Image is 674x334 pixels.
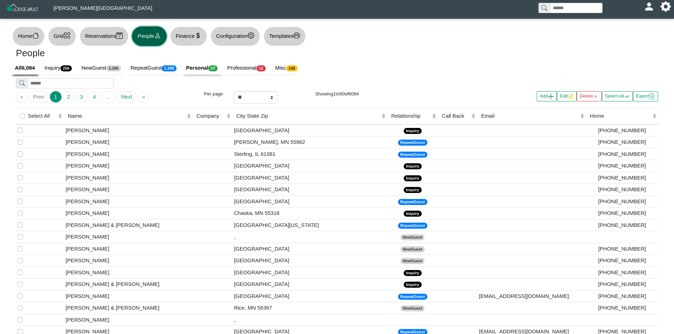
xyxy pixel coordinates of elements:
[64,255,193,267] td: [PERSON_NAME]
[64,266,193,279] td: [PERSON_NAME]
[590,112,651,120] div: Home
[6,3,39,15] img: Z
[80,27,128,46] button: Reservationscalendar2 check
[588,209,656,217] div: [PHONE_NUMBER]
[16,48,332,59] h3: People
[577,91,602,101] button: Deletex
[232,184,387,196] td: [GEOGRAPHIC_DATA]
[40,61,77,75] a: Inquiry256
[588,127,656,135] div: [PHONE_NUMBER]
[333,91,335,96] span: 1
[232,266,387,279] td: [GEOGRAPHIC_DATA]
[248,32,254,39] svg: gear
[232,290,387,302] td: [GEOGRAPHIC_DATA]
[588,150,656,158] div: [PHONE_NUMBER]
[64,302,193,314] td: [PERSON_NAME] & [PERSON_NAME]
[211,27,260,46] button: Configurationgear
[138,91,149,102] button: Go to last page
[179,91,223,97] h6: Per page
[404,128,422,134] span: Inquiry
[16,91,168,102] ul: Pagination
[288,91,386,97] h6: Showing to of
[64,207,193,219] td: [PERSON_NAME]
[61,65,72,71] span: 256
[28,112,50,120] label: Select All
[404,163,422,169] span: Inquiry
[232,172,387,184] td: [GEOGRAPHIC_DATA]
[236,112,380,120] div: City State Zip
[588,198,656,206] div: [PHONE_NUMBER]
[154,32,161,39] svg: person
[588,138,656,146] div: [PHONE_NUMBER]
[117,91,136,102] button: Go to next page
[548,94,554,99] svg: plus
[588,186,656,194] div: [PHONE_NUMBER]
[404,282,422,288] span: Inquiry
[588,257,656,265] div: [PHONE_NUMBER]
[64,290,193,302] td: [PERSON_NAME]
[398,294,427,300] span: RepeatGuest
[398,223,427,229] span: RepeatGuest
[64,231,193,243] td: [PERSON_NAME]
[602,91,633,101] button: Select Allcheck all
[404,270,422,276] span: Inquiry
[170,27,207,46] button: Financecurrency dollar
[195,32,201,39] svg: currency dollar
[64,172,193,184] td: [PERSON_NAME]
[232,207,387,219] td: Chaska, MN 55318
[64,314,193,326] td: [PERSON_NAME]
[64,195,193,207] td: [PERSON_NAME]
[64,184,193,196] td: [PERSON_NAME]
[391,112,431,120] div: Relationship
[588,245,656,253] div: [PHONE_NUMBER]
[557,91,577,101] button: Editpencil square
[404,211,422,217] span: Inquiry
[646,4,652,9] svg: person fill
[232,231,387,243] td: ,
[588,304,656,312] div: [PHONE_NUMBER]
[339,91,345,96] span: 50
[232,314,387,326] td: ,
[232,243,387,255] td: [GEOGRAPHIC_DATA]
[22,65,35,71] b: 6,084
[77,61,126,75] a: NewGuest3,286
[68,112,185,120] div: Name
[19,80,25,86] svg: search
[232,160,387,172] td: [GEOGRAPHIC_DATA]
[76,91,87,102] button: Go to page 3
[64,124,193,136] td: [PERSON_NAME]
[12,27,45,46] button: Homehouse
[232,195,387,207] td: [GEOGRAPHIC_DATA]
[624,94,630,99] svg: check all
[64,279,193,291] td: [PERSON_NAME] & [PERSON_NAME]
[32,32,39,39] svg: house
[264,27,306,46] button: Templatesprinter
[132,27,166,46] button: Peopleperson
[64,32,70,39] svg: grid
[182,61,223,75] a: Personal57
[588,162,656,170] div: [PHONE_NUMBER]
[64,136,193,148] td: [PERSON_NAME]
[568,94,574,99] svg: pencil square
[398,199,427,205] span: RepeatGuest
[11,61,40,75] a: All6,084
[293,32,300,39] svg: printer
[48,27,76,46] button: Gridgrid
[232,148,387,160] td: Sterling, IL 61081
[588,269,656,277] div: [PHONE_NUMBER]
[64,219,193,231] td: [PERSON_NAME] & [PERSON_NAME]
[348,91,359,96] span: 6084
[404,175,422,181] span: Inquiry
[593,94,599,99] svg: x
[162,65,177,71] span: 1,398
[223,61,271,75] a: Professional12
[64,160,193,172] td: [PERSON_NAME]
[271,61,303,75] a: Misc146
[481,112,578,120] div: Email
[537,91,557,101] button: Addplus
[63,91,74,102] button: Go to page 2
[126,61,182,75] a: RepeatGuest1,398
[232,255,387,267] td: [GEOGRAPHIC_DATA]
[398,140,427,146] span: RepeatGuest
[50,91,62,102] button: Go to page 1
